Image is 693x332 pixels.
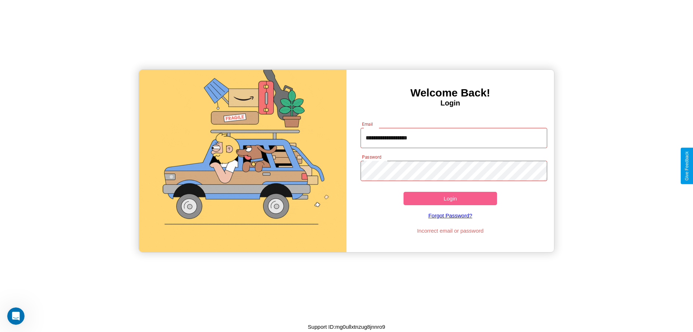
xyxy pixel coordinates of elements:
div: Give Feedback [684,151,689,181]
iframe: Intercom live chat [7,307,25,325]
a: Forgot Password? [357,205,544,226]
label: Password [362,154,381,160]
h3: Welcome Back! [346,87,554,99]
img: gif [139,70,346,252]
p: Incorrect email or password [357,226,544,236]
label: Email [362,121,373,127]
button: Login [404,192,497,205]
h4: Login [346,99,554,107]
p: Support ID: mg0ullxtnzug8jnnro9 [308,322,385,332]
